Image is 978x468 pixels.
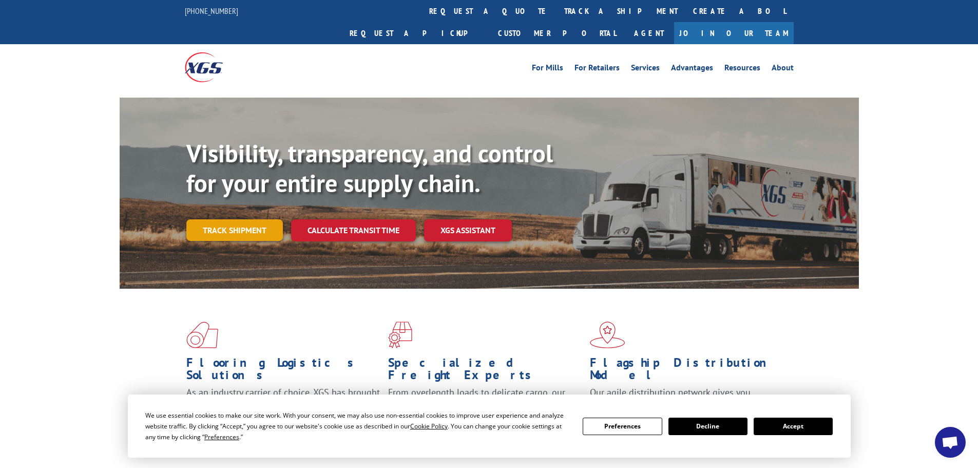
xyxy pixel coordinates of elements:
a: Customer Portal [490,22,624,44]
button: Preferences [583,418,662,435]
img: xgs-icon-focused-on-flooring-red [388,322,412,348]
a: Join Our Team [674,22,794,44]
button: Accept [754,418,833,435]
a: Agent [624,22,674,44]
a: XGS ASSISTANT [424,219,512,241]
h1: Specialized Freight Experts [388,357,582,386]
div: Cookie Consent Prompt [128,395,851,458]
a: Request a pickup [342,22,490,44]
img: xgs-icon-flagship-distribution-model-red [590,322,625,348]
span: Our agile distribution network gives you nationwide inventory management on demand. [590,386,779,410]
div: We use essential cookies to make our site work. With your consent, we may also use non-essential ... [145,410,570,442]
a: Track shipment [186,219,283,241]
p: From overlength loads to delicate cargo, our experienced staff knows the best way to move your fr... [388,386,582,432]
a: [PHONE_NUMBER] [185,6,238,16]
a: About [772,64,794,75]
img: xgs-icon-total-supply-chain-intelligence-red [186,322,218,348]
a: For Retailers [574,64,620,75]
a: Services [631,64,660,75]
h1: Flooring Logistics Solutions [186,357,380,386]
h1: Flagship Distribution Model [590,357,784,386]
a: Advantages [671,64,713,75]
span: Cookie Policy [410,422,448,430]
div: Open chat [935,427,966,458]
b: Visibility, transparency, and control for your entire supply chain. [186,137,553,199]
a: For Mills [532,64,563,75]
a: Resources [724,64,760,75]
button: Decline [668,418,747,435]
span: Preferences [204,433,239,441]
a: Calculate transit time [291,219,416,241]
span: As an industry carrier of choice, XGS has brought innovation and dedication to flooring logistics... [186,386,380,423]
